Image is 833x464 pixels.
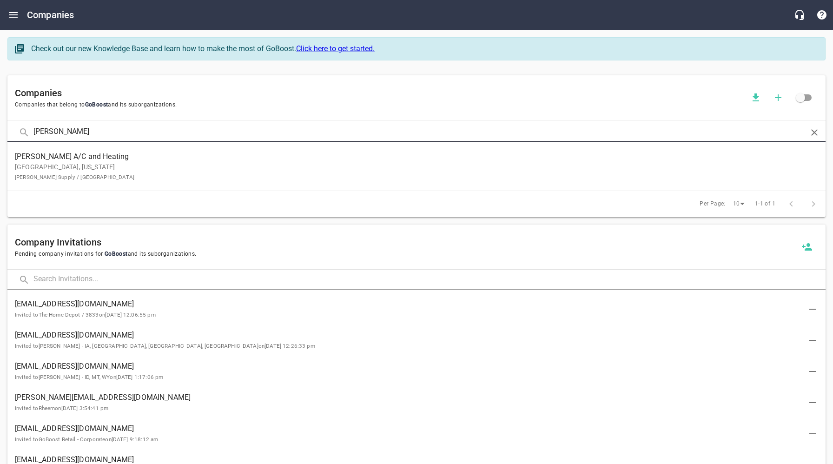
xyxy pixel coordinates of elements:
[745,86,767,109] button: Download companies
[15,235,796,250] h6: Company Invitations
[31,43,816,54] div: Check out our new Knowledge Base and learn how to make the most of GoBoost.
[729,198,748,210] div: 10
[801,298,824,320] button: Delete Invitation
[27,7,74,22] h6: Companies
[15,162,803,182] p: [GEOGRAPHIC_DATA], [US_STATE]
[801,329,824,351] button: Delete Invitation
[15,250,796,259] span: Pending company invitations for and its suborganizations.
[767,86,789,109] button: Add a new company
[15,361,803,372] span: [EMAIL_ADDRESS][DOMAIN_NAME]
[15,174,134,180] small: [PERSON_NAME] Supply / [GEOGRAPHIC_DATA]
[15,330,803,341] span: [EMAIL_ADDRESS][DOMAIN_NAME]
[15,405,108,411] small: Invited to Rheem on [DATE] 3:54:41 pm
[7,146,826,187] a: [PERSON_NAME] A/C and Heating[GEOGRAPHIC_DATA], [US_STATE][PERSON_NAME] Supply / [GEOGRAPHIC_DATA]
[33,270,826,290] input: Search Invitations...
[700,199,726,209] span: Per Page:
[788,4,811,26] button: Live Chat
[801,360,824,383] button: Delete Invitation
[33,122,800,142] input: Search Companies...
[15,392,803,403] span: [PERSON_NAME][EMAIL_ADDRESS][DOMAIN_NAME]
[15,151,803,162] span: [PERSON_NAME] A/C and Heating
[801,423,824,445] button: Delete Invitation
[296,44,375,53] a: Click here to get started.
[15,100,745,110] span: Companies that belong to and its suborganizations.
[2,4,25,26] button: Open drawer
[15,312,156,318] small: Invited to The Home Depot / 3833 on [DATE] 12:06:55 pm
[801,391,824,414] button: Delete Invitation
[15,423,803,434] span: [EMAIL_ADDRESS][DOMAIN_NAME]
[15,374,163,380] small: Invited to [PERSON_NAME] - ID, MT, WY on [DATE] 1:17:06 pm
[789,86,812,109] span: Click to view all companies
[15,86,745,100] h6: Companies
[15,343,315,349] small: Invited to [PERSON_NAME] - IA, [GEOGRAPHIC_DATA], [GEOGRAPHIC_DATA], [GEOGRAPHIC_DATA] on [DATE] ...
[755,199,775,209] span: 1-1 of 1
[85,101,108,108] span: GoBoost
[15,298,803,310] span: [EMAIL_ADDRESS][DOMAIN_NAME]
[796,236,818,258] button: Invite a new company
[811,4,833,26] button: Support Portal
[103,251,127,257] span: GoBoost
[15,436,158,443] small: Invited to GoBoost Retail - Corporate on [DATE] 9:18:12 am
